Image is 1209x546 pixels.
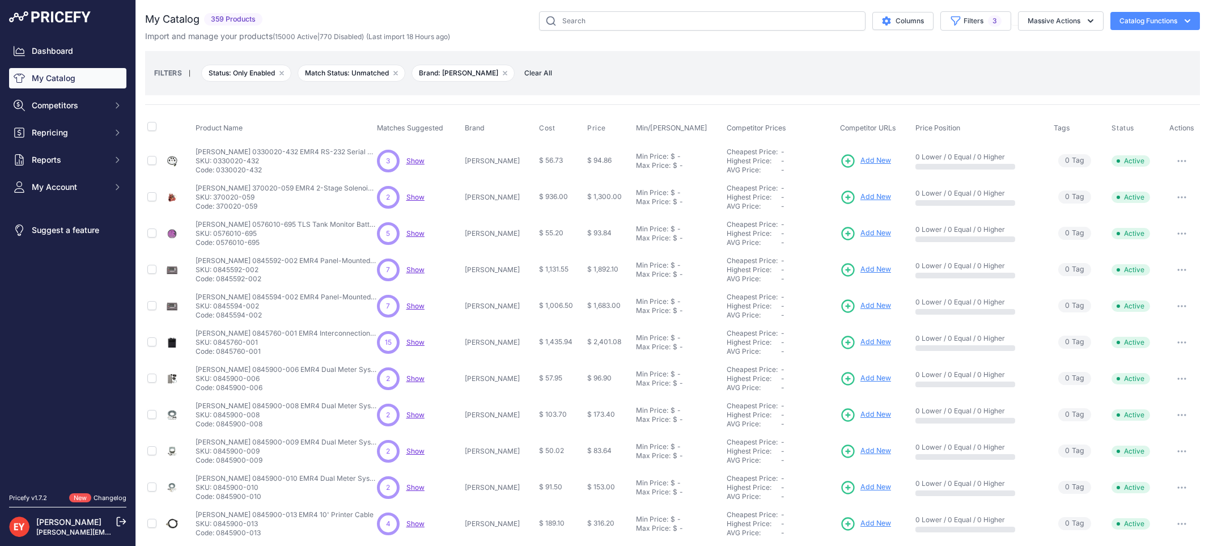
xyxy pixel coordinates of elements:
[196,293,377,302] p: [PERSON_NAME] 0845594-002 EMR4 Panel-Mounted Display Head - Spanish
[915,124,960,132] span: Price Position
[406,447,425,455] span: Show
[36,517,101,527] a: [PERSON_NAME]
[872,12,934,30] button: Columns
[539,124,557,133] button: Cost
[636,306,671,315] div: Max Price:
[727,193,781,202] div: Highest Price:
[636,451,671,460] div: Max Price:
[673,161,677,170] div: $
[587,265,618,273] span: $ 1,892.10
[539,11,866,31] input: Search
[781,265,784,274] span: -
[671,188,675,197] div: $
[587,156,612,164] span: $ 94.86
[840,516,891,532] a: Add New
[1065,373,1070,384] span: 0
[781,147,784,156] span: -
[196,338,377,347] p: SKU: 0845760-001
[412,65,515,82] span: Brand: [PERSON_NAME]
[727,347,781,356] div: AVG Price:
[196,238,377,247] p: Code: 0576010-695
[539,124,555,133] span: Cost
[385,337,392,348] span: 15
[196,447,377,456] p: SKU: 0845900-009
[636,442,668,451] div: Min Price:
[9,68,126,88] a: My Catalog
[406,229,425,238] a: Show
[727,229,781,238] div: Highest Price:
[671,297,675,306] div: $
[915,407,1042,416] p: 0 Lower / 0 Equal / 0 Higher
[727,510,778,519] a: Cheapest Price:
[465,447,534,456] p: [PERSON_NAME]
[781,229,784,238] span: -
[386,228,390,239] span: 5
[386,192,390,202] span: 2
[781,420,784,428] span: -
[671,406,675,415] div: $
[915,225,1042,234] p: 0 Lower / 0 Equal / 0 Higher
[1065,155,1070,166] span: 0
[32,154,106,166] span: Reports
[145,11,200,27] h2: My Catalog
[860,482,891,493] span: Add New
[196,156,377,166] p: SKU: 0330020-432
[840,407,891,423] a: Add New
[915,370,1042,379] p: 0 Lower / 0 Equal / 0 Higher
[196,420,377,429] p: Code: 0845900-008
[406,374,425,383] span: Show
[196,347,377,356] p: Code: 0845760-001
[677,197,683,206] div: -
[182,70,197,77] small: |
[636,188,668,197] div: Min Price:
[386,156,390,166] span: 3
[196,202,377,211] p: Code: 370020-059
[673,451,677,460] div: $
[9,150,126,170] button: Reports
[587,124,606,133] span: Price
[727,365,778,374] a: Cheapest Price:
[727,256,778,265] a: Cheapest Price:
[196,124,243,132] span: Product Name
[1058,372,1091,385] span: Tag
[915,261,1042,270] p: 0 Lower / 0 Equal / 0 Higher
[671,333,675,342] div: $
[727,474,778,482] a: Cheapest Price:
[1112,155,1150,167] span: Active
[386,410,390,420] span: 2
[1065,409,1070,420] span: 0
[636,406,668,415] div: Min Price:
[727,274,781,283] div: AVG Price:
[587,228,612,237] span: $ 93.84
[840,189,891,205] a: Add New
[1058,227,1091,240] span: Tag
[636,234,671,243] div: Max Price:
[275,32,317,41] a: 15000 Active
[636,333,668,342] div: Min Price:
[840,226,891,242] a: Add New
[675,406,681,415] div: -
[1110,12,1200,30] button: Catalog Functions
[465,156,534,166] p: [PERSON_NAME]
[727,293,778,301] a: Cheapest Price:
[673,234,677,243] div: $
[196,193,377,202] p: SKU: 370020-059
[727,374,781,383] div: Highest Price:
[727,202,781,211] div: AVG Price:
[675,225,681,234] div: -
[36,528,267,536] a: [PERSON_NAME][EMAIL_ADDRESS][PERSON_NAME][DOMAIN_NAME]
[196,166,377,175] p: Code: 0330020-432
[781,184,784,192] span: -
[915,153,1042,162] p: 0 Lower / 0 Equal / 0 Higher
[636,225,668,234] div: Min Price:
[1112,264,1150,276] span: Active
[781,410,784,419] span: -
[539,337,572,346] span: $ 1,435.94
[539,156,563,164] span: $ 56.73
[727,410,781,420] div: Highest Price:
[675,297,681,306] div: -
[781,193,784,201] span: -
[677,270,683,279] div: -
[539,446,564,455] span: $ 50.02
[727,383,781,392] div: AVG Price:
